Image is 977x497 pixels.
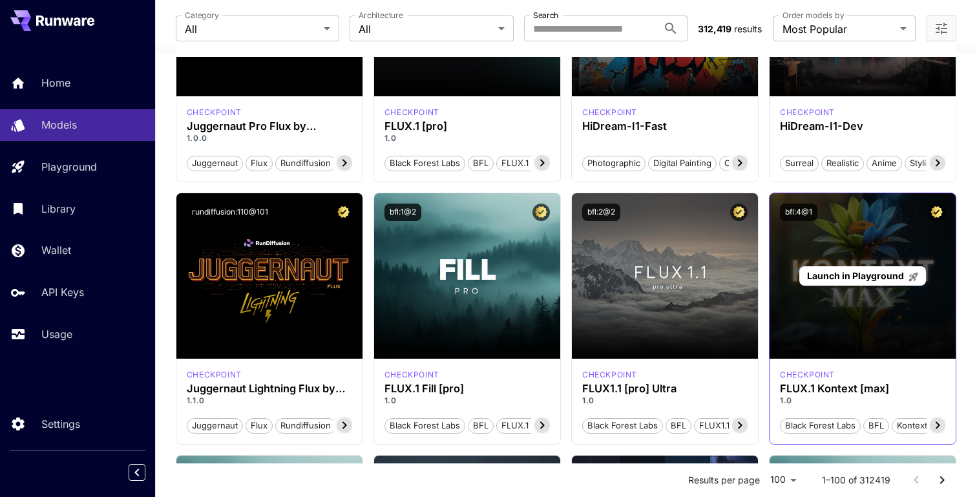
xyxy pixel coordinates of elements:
button: FLUX.1 Fill [pro] [496,417,570,434]
span: Digital Painting [649,157,716,170]
p: Results per page [688,474,760,487]
button: Realistic [821,154,864,171]
span: Cinematic [720,157,768,170]
button: Certified Model – Vetted for best performance and includes a commercial license. [928,204,945,221]
div: FLUX.1 D [187,107,242,118]
div: fluxpro [384,369,439,381]
button: bfl:1@2 [384,204,421,221]
button: Open more filters [934,21,949,37]
p: 1.1.0 [187,395,352,407]
button: flux [246,417,273,434]
span: rundiffusion [276,419,335,432]
div: HiDream Fast [582,107,637,118]
button: Digital Painting [648,154,717,171]
h3: HiDream-I1-Dev [780,120,945,132]
span: Stylized [905,157,945,170]
span: flux [246,419,272,432]
span: flux [246,157,272,170]
button: Collapse sidebar [129,464,145,481]
span: Kontext [892,419,932,432]
button: Certified Model – Vetted for best performance and includes a commercial license. [335,204,352,221]
span: All [185,21,319,37]
p: 1.0 [582,395,748,407]
button: bfl:4@1 [780,204,817,221]
button: Photographic [582,154,646,171]
div: FLUX.1 Kontext [max] [780,369,835,381]
span: Realistic [822,157,863,170]
button: Black Forest Labs [780,417,861,434]
p: 1–100 of 312419 [822,474,890,487]
button: flux [246,154,273,171]
span: FLUX.1 Fill [pro] [497,419,569,432]
button: Certified Model – Vetted for best performance and includes a commercial license. [532,204,550,221]
p: checkpoint [187,369,242,381]
p: Wallet [41,242,71,258]
span: Launch in Playground [807,270,904,281]
button: Surreal [780,154,819,171]
span: results [734,23,762,34]
span: Surreal [781,157,818,170]
span: Photographic [583,157,645,170]
button: juggernaut [187,417,243,434]
h3: Juggernaut Pro Flux by RunDiffusion [187,120,352,132]
p: Usage [41,326,72,342]
button: BFL [863,417,889,434]
button: Black Forest Labs [582,417,663,434]
span: Black Forest Labs [385,157,465,170]
h3: FLUX.1 Kontext [max] [780,383,945,395]
div: FLUX.1 D [187,369,242,381]
button: juggernaut [187,154,243,171]
p: checkpoint [780,369,835,381]
button: Anime [867,154,902,171]
h3: Juggernaut Lightning Flux by RunDiffusion [187,383,352,395]
div: FLUX.1 Fill [pro] [384,383,550,395]
button: Black Forest Labs [384,417,465,434]
p: Models [41,117,77,132]
label: Category [185,10,219,21]
p: 1.0 [780,395,945,407]
div: HiDream Dev [780,107,835,118]
span: FLUX1.1 [pro] Ultra [695,419,778,432]
h3: HiDream-I1-Fast [582,120,748,132]
span: rundiffusion [276,157,335,170]
span: BFL [468,419,493,432]
button: Kontext [892,417,932,434]
p: checkpoint [582,369,637,381]
span: Black Forest Labs [781,419,860,432]
span: Black Forest Labs [583,419,662,432]
a: Launch in Playground [799,266,925,286]
p: 1.0 [384,132,550,144]
p: 1.0.0 [187,132,352,144]
h3: FLUX.1 [pro] [384,120,550,132]
p: checkpoint [384,107,439,118]
div: FLUX1.1 [pro] Ultra [582,383,748,395]
button: bfl:2@2 [582,204,620,221]
button: BFL [666,417,691,434]
button: rundiffusion:110@101 [187,204,273,221]
button: Certified Model – Vetted for best performance and includes a commercial license. [730,204,748,221]
p: Settings [41,416,80,432]
span: juggernaut [187,419,242,432]
span: Most Popular [783,21,895,37]
p: 1.0 [384,395,550,407]
span: Anime [867,157,901,170]
button: rundiffusion [275,154,336,171]
span: FLUX.1 [pro] [497,157,556,170]
span: All [359,21,492,37]
div: fluxpro [384,107,439,118]
button: Stylized [905,154,946,171]
div: fluxultra [582,369,637,381]
label: Order models by [783,10,844,21]
div: 100 [765,471,801,489]
span: juggernaut [187,157,242,170]
button: BFL [468,417,494,434]
p: checkpoint [187,107,242,118]
button: BFL [468,154,494,171]
p: checkpoint [384,369,439,381]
